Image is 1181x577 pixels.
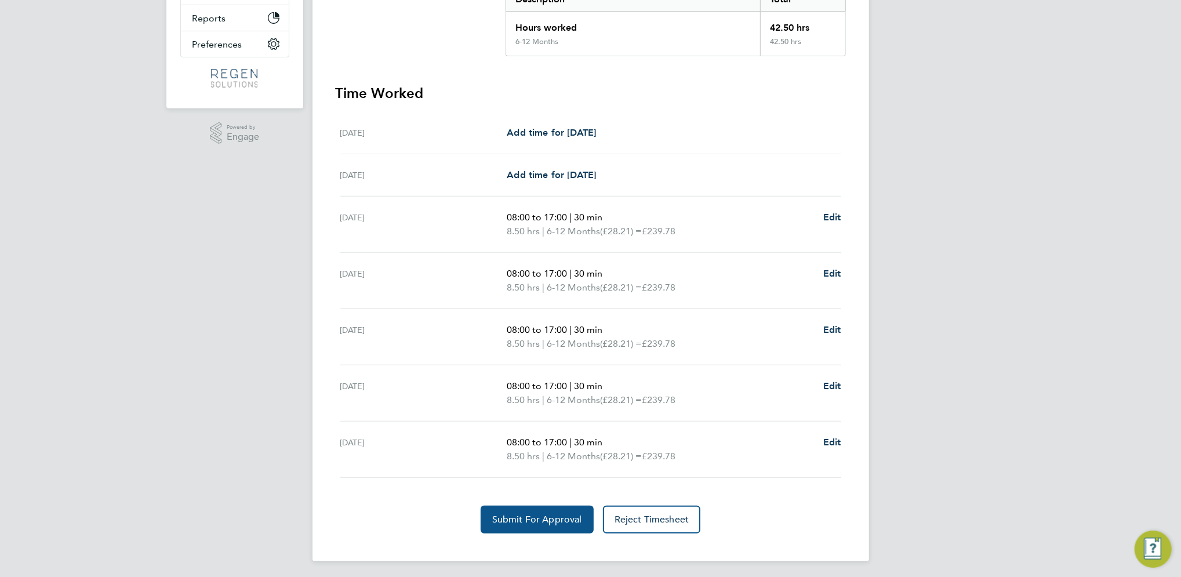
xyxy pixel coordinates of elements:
span: | [542,394,544,405]
a: Edit [823,436,841,449]
span: 6-12 Months [547,224,600,238]
button: Engage Resource Center [1135,531,1172,568]
span: | [542,282,544,293]
span: 08:00 to 17:00 [507,437,567,448]
span: Powered by [227,122,259,132]
a: Add time for [DATE] [507,168,596,182]
span: | [569,437,572,448]
span: | [569,268,572,279]
span: 08:00 to 17:00 [507,212,567,223]
div: [DATE] [340,379,507,407]
span: 6-12 Months [547,281,600,295]
span: Edit [823,212,841,223]
span: | [569,212,572,223]
a: Powered byEngage [210,122,259,144]
span: (£28.21) = [600,394,642,405]
a: Edit [823,379,841,393]
span: 30 min [574,212,602,223]
span: 8.50 hrs [507,338,540,349]
span: £239.78 [642,451,675,462]
span: Submit For Approval [492,514,582,525]
button: Reject Timesheet [603,506,701,534]
div: [DATE] [340,126,507,140]
span: (£28.21) = [600,226,642,237]
span: £239.78 [642,226,675,237]
span: 8.50 hrs [507,394,540,405]
span: 6-12 Months [547,337,600,351]
div: [DATE] [340,168,507,182]
span: (£28.21) = [600,282,642,293]
span: Edit [823,380,841,391]
div: [DATE] [340,267,507,295]
span: Edit [823,437,841,448]
div: 42.50 hrs [760,12,845,37]
h3: Time Worked [336,84,846,103]
span: 30 min [574,437,602,448]
div: [DATE] [340,211,507,238]
span: | [542,226,544,237]
span: 6-12 Months [547,393,600,407]
span: | [542,338,544,349]
span: Reject Timesheet [615,514,689,525]
a: Edit [823,267,841,281]
span: 30 min [574,324,602,335]
span: 6-12 Months [547,449,600,463]
span: Edit [823,268,841,279]
span: (£28.21) = [600,451,642,462]
div: [DATE] [340,436,507,463]
span: | [542,451,544,462]
span: 30 min [574,380,602,391]
button: Reports [181,5,289,31]
img: regensolutions-logo-retina.png [211,69,258,88]
span: | [569,380,572,391]
span: 8.50 hrs [507,226,540,237]
div: 6-12 Months [515,37,558,46]
span: (£28.21) = [600,338,642,349]
div: [DATE] [340,323,507,351]
a: Edit [823,211,841,224]
span: Add time for [DATE] [507,127,596,138]
div: 42.50 hrs [760,37,845,56]
span: Edit [823,324,841,335]
span: 08:00 to 17:00 [507,380,567,391]
span: Engage [227,132,259,142]
span: £239.78 [642,394,675,405]
span: Preferences [192,39,242,50]
span: | [569,324,572,335]
div: Hours worked [506,12,761,37]
a: Add time for [DATE] [507,126,596,140]
a: Edit [823,323,841,337]
span: £239.78 [642,338,675,349]
a: Go to home page [180,69,289,88]
span: Add time for [DATE] [507,169,596,180]
span: 08:00 to 17:00 [507,324,567,335]
span: 8.50 hrs [507,282,540,293]
button: Submit For Approval [481,506,594,534]
span: 08:00 to 17:00 [507,268,567,279]
span: Reports [192,13,226,24]
span: 30 min [574,268,602,279]
span: £239.78 [642,282,675,293]
span: 8.50 hrs [507,451,540,462]
button: Preferences [181,31,289,57]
